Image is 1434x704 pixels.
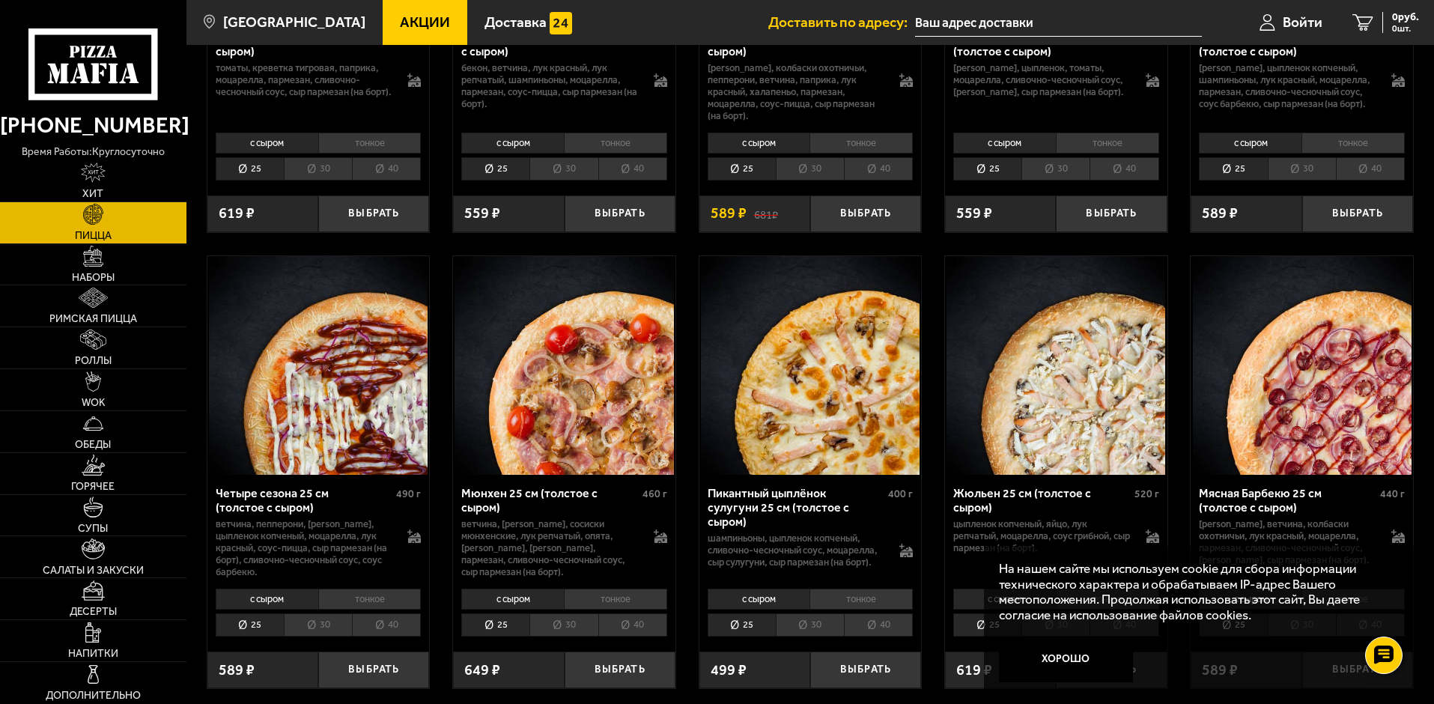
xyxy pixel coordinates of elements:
[219,206,255,221] span: 619 ₽
[1380,488,1405,500] span: 440 г
[809,589,913,610] li: тонкое
[768,15,915,29] span: Доставить по адресу:
[216,613,284,637] li: 25
[216,589,318,610] li: с сыром
[46,691,141,701] span: Дополнительно
[216,133,318,154] li: с сыром
[529,157,598,180] li: 30
[529,613,598,637] li: 30
[945,256,1167,475] a: Жюльен 25 см (толстое с сыром)
[708,133,810,154] li: с сыром
[708,62,885,122] p: [PERSON_NAME], колбаски охотничьи, пепперони, ветчина, паприка, лук красный, халапеньо, пармезан,...
[953,613,1021,637] li: 25
[947,256,1165,475] img: Жюльен 25 см (толстое с сыром)
[461,518,639,578] p: ветчина, [PERSON_NAME], сосиски мюнхенские, лук репчатый, опята, [PERSON_NAME], [PERSON_NAME], па...
[1199,518,1376,566] p: [PERSON_NAME], ветчина, колбаски охотничьи, лук красный, моцарелла, пармезан, сливочно-чесночный ...
[43,565,144,576] span: Салаты и закуски
[810,195,921,232] button: Выбрать
[400,15,450,29] span: Акции
[352,613,421,637] li: 40
[708,486,885,529] div: Пикантный цыплёнок сулугуни 25 см (толстое с сыром)
[318,589,422,610] li: тонкое
[809,133,913,154] li: тонкое
[1199,157,1267,180] li: 25
[216,518,393,578] p: ветчина, пепперони, [PERSON_NAME], цыпленок копченый, моцарелла, лук красный, соус-пицца, сыр пар...
[216,486,393,515] div: Четыре сезона 25 см (толстое с сыром)
[564,133,667,154] li: тонкое
[461,133,564,154] li: с сыром
[953,62,1131,98] p: [PERSON_NAME], цыпленок, томаты, моцарелла, сливочно-чесночный соус, [PERSON_NAME], сыр пармезан ...
[1336,157,1405,180] li: 40
[464,206,500,221] span: 559 ₽
[78,524,108,534] span: Супы
[915,9,1202,37] input: Ваш адрес доставки
[209,256,428,475] img: Четыре сезона 25 см (толстое с сыром)
[49,314,137,324] span: Римская пицца
[461,589,564,610] li: с сыром
[708,157,776,180] li: 25
[754,206,778,221] s: 681 ₽
[699,256,922,475] a: Пикантный цыплёнок сулугуни 25 см (толстое с сыром)
[999,637,1134,682] button: Хорошо
[464,663,500,678] span: 649 ₽
[953,133,1056,154] li: с сыром
[1302,195,1413,232] button: Выбрать
[284,157,352,180] li: 30
[844,157,913,180] li: 40
[550,12,572,34] img: 15daf4d41897b9f0e9f617042186c801.svg
[82,189,103,199] span: Хит
[953,518,1131,554] p: цыпленок копченый, яйцо, лук репчатый, моцарелла, соус грибной, сыр пармезан (на борт).
[1056,133,1159,154] li: тонкое
[75,231,112,241] span: Пицца
[484,15,547,29] span: Доставка
[776,157,844,180] li: 30
[219,663,255,678] span: 589 ₽
[1392,24,1419,33] span: 0 шт.
[953,486,1131,515] div: Жюльен 25 см (толстое с сыром)
[71,482,115,492] span: Горячее
[1202,206,1238,221] span: 589 ₽
[1134,488,1159,500] span: 520 г
[776,613,844,637] li: 30
[75,440,111,450] span: Обеды
[68,649,118,659] span: Напитки
[956,206,992,221] span: 559 ₽
[844,613,913,637] li: 40
[82,398,105,408] span: WOK
[711,663,747,678] span: 499 ₽
[216,157,284,180] li: 25
[598,157,667,180] li: 40
[207,256,430,475] a: Четыре сезона 25 см (толстое с сыром)
[999,561,1391,623] p: На нашем сайте мы используем cookie для сбора информации технического характера и обрабатываем IP...
[810,652,921,688] button: Выбрать
[318,195,429,232] button: Выбрать
[1199,486,1376,515] div: Мясная Барбекю 25 см (толстое с сыром)
[223,15,365,29] span: [GEOGRAPHIC_DATA]
[1268,157,1336,180] li: 30
[1193,256,1412,475] img: Мясная Барбекю 25 см (толстое с сыром)
[72,273,115,283] span: Наборы
[352,157,421,180] li: 40
[396,488,421,500] span: 490 г
[953,157,1021,180] li: 25
[956,663,992,678] span: 619 ₽
[284,613,352,637] li: 30
[1301,133,1405,154] li: тонкое
[1191,256,1413,475] a: Мясная Барбекю 25 см (толстое с сыром)
[708,532,885,568] p: шампиньоны, цыпленок копченый, сливочно-чесночный соус, моцарелла, сыр сулугуни, сыр пармезан (на...
[453,256,675,475] a: Мюнхен 25 см (толстое с сыром)
[461,157,529,180] li: 25
[1090,157,1158,180] li: 40
[461,62,639,110] p: бекон, ветчина, лук красный, лук репчатый, шампиньоны, моцарелла, пармезан, соус-пицца, сыр парме...
[708,589,810,610] li: с сыром
[1199,62,1376,110] p: [PERSON_NAME], цыпленок копченый, шампиньоны, лук красный, моцарелла, пармезан, сливочно-чесночны...
[461,613,529,637] li: 25
[708,613,776,637] li: 25
[598,613,667,637] li: 40
[888,488,913,500] span: 400 г
[1021,157,1090,180] li: 30
[701,256,920,475] img: Пикантный цыплёнок сулугуни 25 см (толстое с сыром)
[1392,12,1419,22] span: 0 руб.
[70,607,117,617] span: Десерты
[953,589,1056,610] li: с сыром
